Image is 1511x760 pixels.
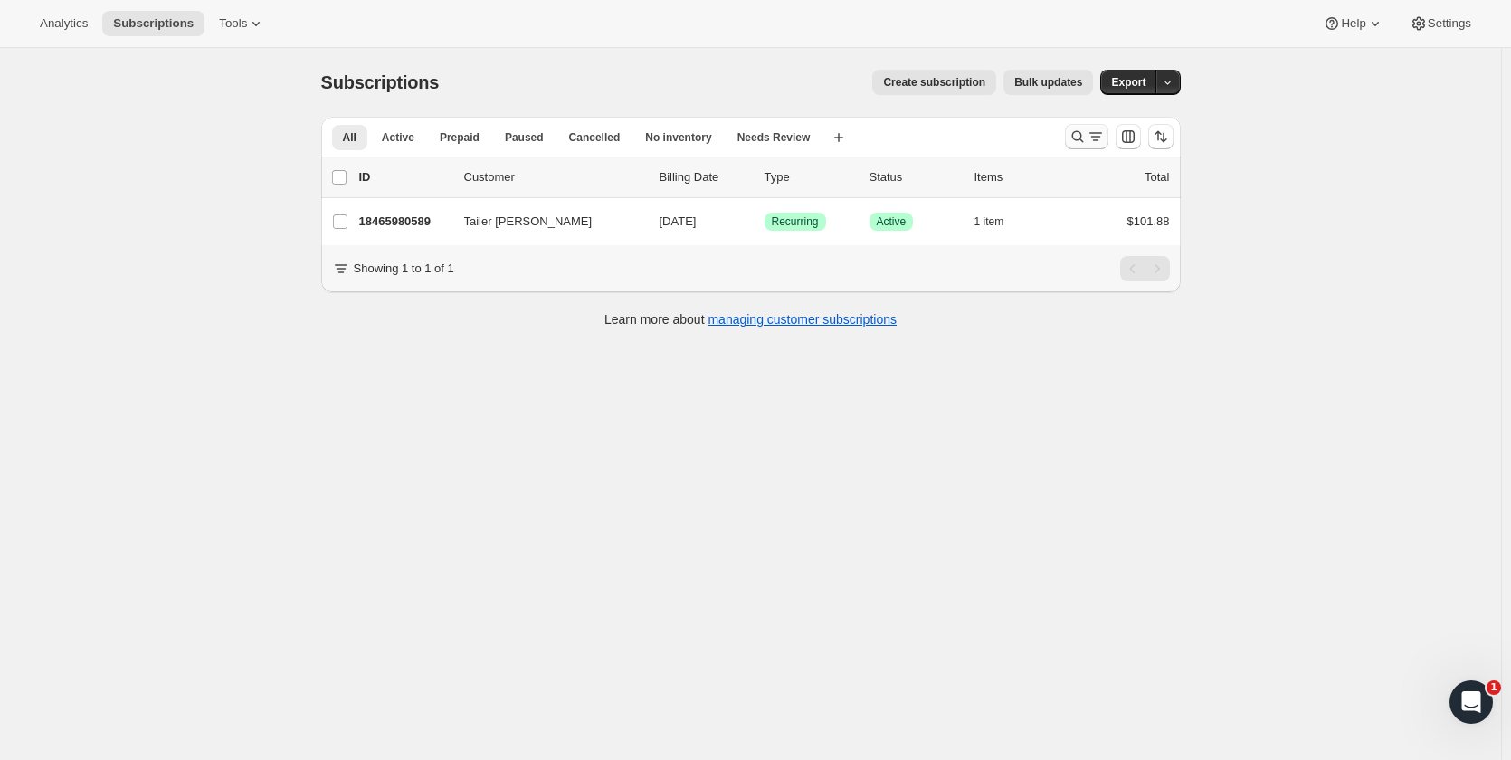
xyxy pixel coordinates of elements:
[660,168,750,186] p: Billing Date
[382,130,414,145] span: Active
[359,168,450,186] p: ID
[604,310,897,328] p: Learn more about
[219,16,247,31] span: Tools
[440,130,480,145] span: Prepaid
[1341,16,1365,31] span: Help
[645,130,711,145] span: No inventory
[208,11,276,36] button: Tools
[870,168,960,186] p: Status
[883,75,985,90] span: Create subscription
[569,130,621,145] span: Cancelled
[1111,75,1145,90] span: Export
[321,72,440,92] span: Subscriptions
[1428,16,1471,31] span: Settings
[102,11,204,36] button: Subscriptions
[464,213,593,231] span: Tailer [PERSON_NAME]
[824,125,853,150] button: Create new view
[877,214,907,229] span: Active
[1487,680,1501,695] span: 1
[359,209,1170,234] div: 18465980589Tailer [PERSON_NAME][DATE]SuccessRecurringSuccessActive1 item$101.88
[708,312,897,327] a: managing customer subscriptions
[1399,11,1482,36] button: Settings
[872,70,996,95] button: Create subscription
[505,130,544,145] span: Paused
[1003,70,1093,95] button: Bulk updates
[737,130,811,145] span: Needs Review
[1065,124,1108,149] button: Search and filter results
[1116,124,1141,149] button: Customize table column order and visibility
[974,214,1004,229] span: 1 item
[343,130,356,145] span: All
[1127,214,1170,228] span: $101.88
[974,168,1065,186] div: Items
[359,168,1170,186] div: IDCustomerBilling DateTypeStatusItemsTotal
[453,207,634,236] button: Tailer [PERSON_NAME]
[660,214,697,228] span: [DATE]
[1148,124,1174,149] button: Sort the results
[354,260,454,278] p: Showing 1 to 1 of 1
[40,16,88,31] span: Analytics
[765,168,855,186] div: Type
[1312,11,1394,36] button: Help
[1014,75,1082,90] span: Bulk updates
[464,168,645,186] p: Customer
[1100,70,1156,95] button: Export
[772,214,819,229] span: Recurring
[359,213,450,231] p: 18465980589
[29,11,99,36] button: Analytics
[1145,168,1169,186] p: Total
[1449,680,1493,724] iframe: Intercom live chat
[113,16,194,31] span: Subscriptions
[1120,256,1170,281] nav: Pagination
[974,209,1024,234] button: 1 item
